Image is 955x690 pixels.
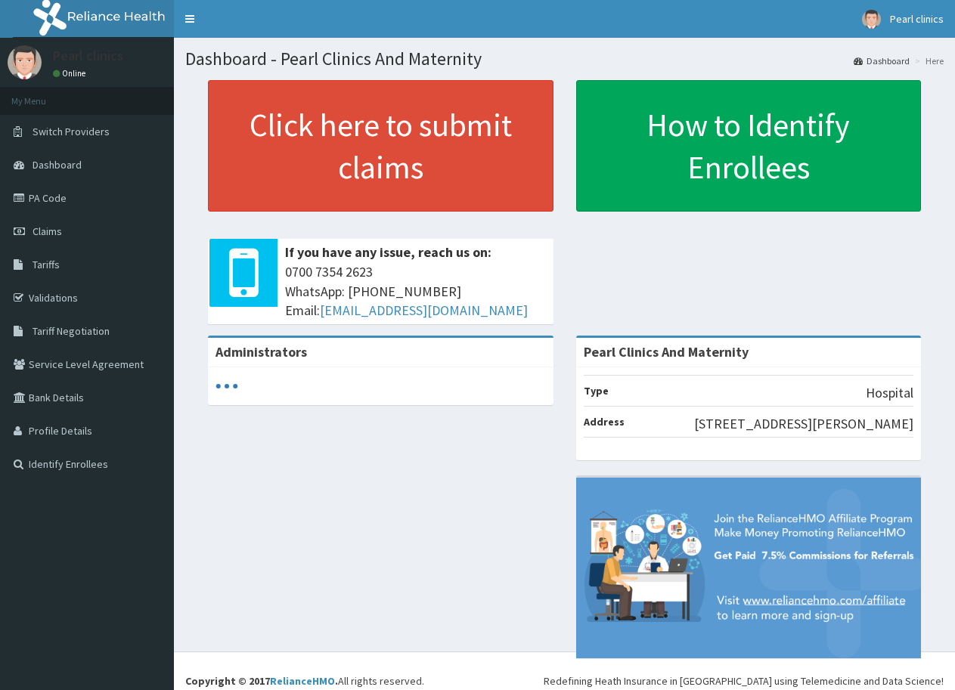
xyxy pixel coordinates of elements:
li: Here [911,54,944,67]
p: [STREET_ADDRESS][PERSON_NAME] [694,414,913,434]
span: Tariff Negotiation [33,324,110,338]
b: Administrators [215,343,307,360]
span: 0700 7354 2623 WhatsApp: [PHONE_NUMBER] Email: [285,262,546,320]
span: Claims [33,224,62,238]
img: provider-team-banner.png [576,478,922,658]
b: Address [584,415,625,429]
a: Click here to submit claims [208,80,553,212]
a: RelianceHMO [270,674,335,688]
a: How to Identify Enrollees [576,80,922,212]
p: Hospital [866,383,913,403]
a: Dashboard [854,54,910,67]
span: Pearl clinics [890,12,944,26]
a: Online [53,68,89,79]
div: Redefining Heath Insurance in [GEOGRAPHIC_DATA] using Telemedicine and Data Science! [544,673,944,688]
span: Switch Providers [33,125,110,138]
strong: Pearl Clinics And Maternity [584,343,749,360]
img: User Image [8,45,42,79]
b: If you have any issue, reach us on: [285,243,491,261]
img: User Image [862,10,881,29]
svg: audio-loading [215,375,238,398]
span: Dashboard [33,158,82,172]
p: Pearl clinics [53,49,123,63]
h1: Dashboard - Pearl Clinics And Maternity [185,49,944,69]
b: Type [584,384,609,398]
span: Tariffs [33,258,60,271]
a: [EMAIL_ADDRESS][DOMAIN_NAME] [320,302,528,319]
strong: Copyright © 2017 . [185,674,338,688]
